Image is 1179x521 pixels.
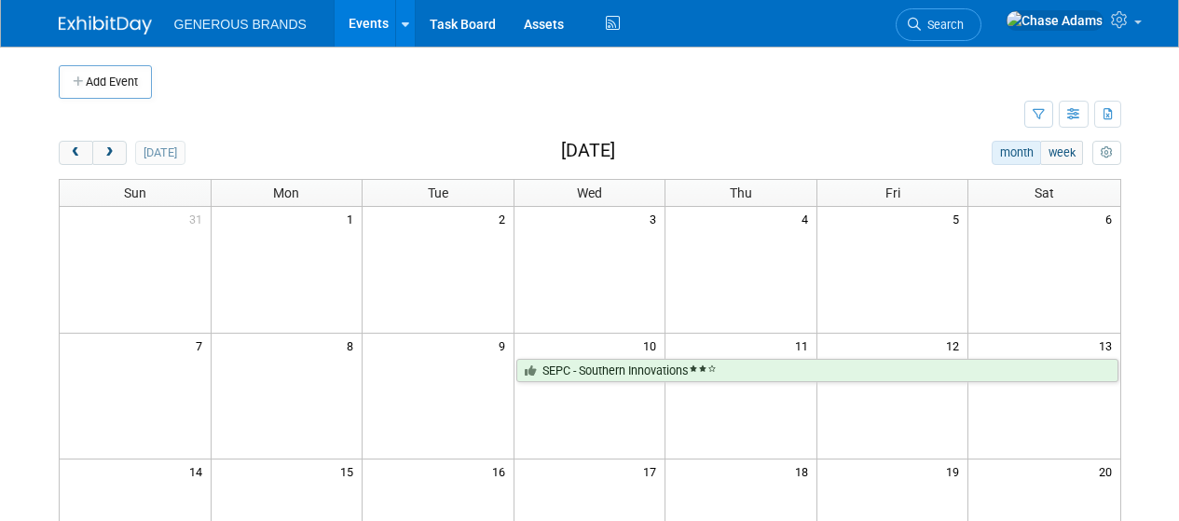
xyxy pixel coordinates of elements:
[59,16,152,34] img: ExhibitDay
[730,185,752,200] span: Thu
[648,207,665,230] span: 3
[1097,334,1120,357] span: 13
[793,459,816,483] span: 18
[273,185,299,200] span: Mon
[194,334,211,357] span: 7
[124,185,146,200] span: Sun
[1104,207,1120,230] span: 6
[187,207,211,230] span: 31
[641,334,665,357] span: 10
[345,207,362,230] span: 1
[921,18,964,32] span: Search
[951,207,967,230] span: 5
[187,459,211,483] span: 14
[641,459,665,483] span: 17
[345,334,362,357] span: 8
[174,17,307,32] span: GENEROUS BRANDS
[59,65,152,99] button: Add Event
[800,207,816,230] span: 4
[1097,459,1120,483] span: 20
[793,334,816,357] span: 11
[1040,141,1083,165] button: week
[59,141,93,165] button: prev
[338,459,362,483] span: 15
[944,459,967,483] span: 19
[1101,147,1113,159] i: Personalize Calendar
[516,359,1118,383] a: SEPC - Southern Innovations
[428,185,448,200] span: Tue
[1092,141,1120,165] button: myCustomButton
[944,334,967,357] span: 12
[497,207,514,230] span: 2
[885,185,900,200] span: Fri
[1006,10,1104,31] img: Chase Adams
[490,459,514,483] span: 16
[1035,185,1054,200] span: Sat
[896,8,981,41] a: Search
[135,141,185,165] button: [DATE]
[497,334,514,357] span: 9
[577,185,602,200] span: Wed
[92,141,127,165] button: next
[992,141,1041,165] button: month
[561,141,615,161] h2: [DATE]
